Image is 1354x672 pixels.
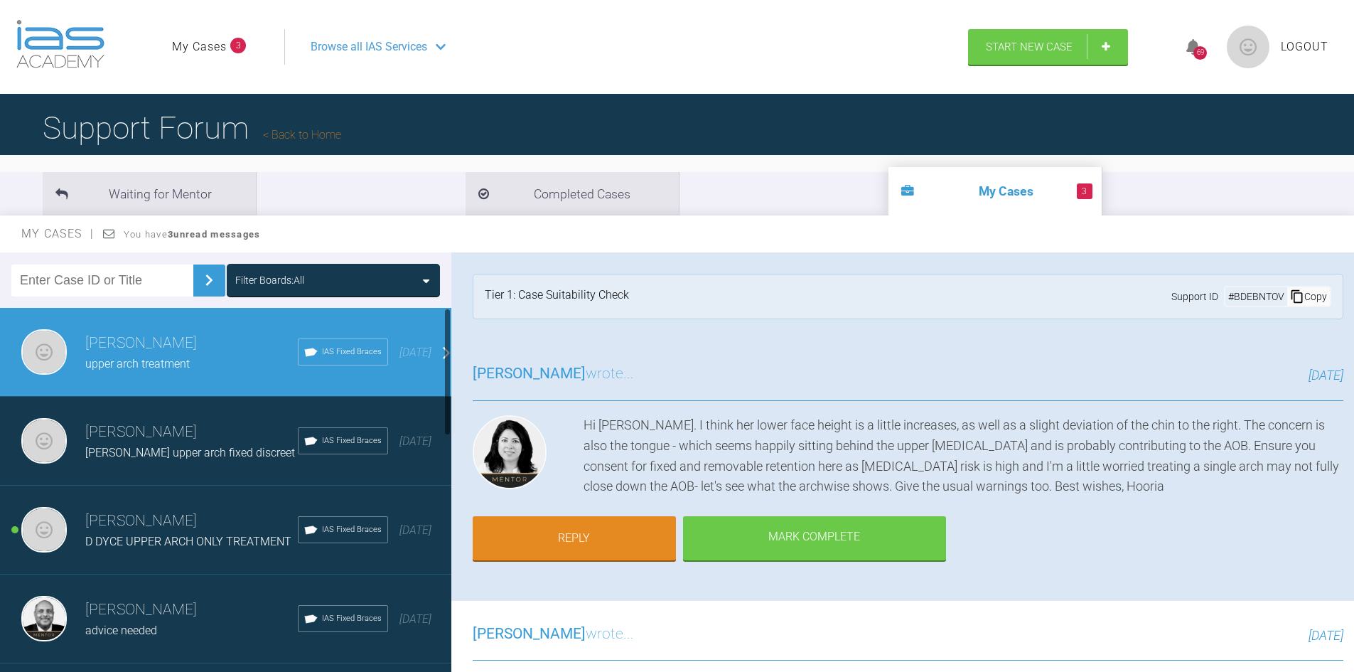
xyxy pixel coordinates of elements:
[168,229,260,240] strong: 3 unread messages
[85,535,291,548] span: D DYCE UPPER ARCH ONLY TREATMENT
[21,596,67,641] img: Utpalendu Bose
[21,507,67,553] img: Jigna Joshi
[399,612,431,626] span: [DATE]
[683,516,946,560] div: Mark Complete
[322,346,382,358] span: IAS Fixed Braces
[888,167,1102,215] li: My Cases
[263,128,341,142] a: Back to Home
[399,346,431,359] span: [DATE]
[1309,628,1343,643] span: [DATE]
[968,29,1128,65] a: Start New Case
[473,622,634,646] h3: wrote...
[1281,38,1328,56] a: Logout
[1171,289,1218,304] span: Support ID
[1309,368,1343,383] span: [DATE]
[584,415,1343,497] div: Hi [PERSON_NAME]. I think her lower face height is a little increases, as well as a slight deviat...
[473,516,676,560] a: Reply
[16,20,104,68] img: logo-light.3e3ef733.png
[1287,287,1330,306] div: Copy
[473,365,586,382] span: [PERSON_NAME]
[466,172,679,215] li: Completed Cases
[322,523,382,536] span: IAS Fixed Braces
[235,272,304,288] div: Filter Boards: All
[43,172,256,215] li: Waiting for Mentor
[21,227,95,240] span: My Cases
[1193,46,1207,60] div: 69
[85,420,298,444] h3: [PERSON_NAME]
[85,446,295,459] span: [PERSON_NAME] upper arch fixed discreet
[1077,183,1092,199] span: 3
[21,418,67,464] img: Jigna Joshi
[322,434,382,447] span: IAS Fixed Braces
[21,329,67,375] img: Jigna Joshi
[473,625,586,642] span: [PERSON_NAME]
[986,41,1073,53] span: Start New Case
[473,362,634,386] h3: wrote...
[43,103,341,153] h1: Support Forum
[85,624,157,637] span: advice needed
[85,331,298,356] h3: [PERSON_NAME]
[1227,26,1269,68] img: profile.png
[311,38,427,56] span: Browse all IAS Services
[198,269,220,292] img: chevronRight.28bd32b0.svg
[230,38,246,53] span: 3
[85,509,298,533] h3: [PERSON_NAME]
[85,598,298,622] h3: [PERSON_NAME]
[1225,289,1287,304] div: # BDEBNTOV
[85,357,190,370] span: upper arch treatment
[11,265,193,297] input: Enter Case ID or Title
[399,434,431,448] span: [DATE]
[473,415,547,489] img: Hooria Olsen
[322,612,382,625] span: IAS Fixed Braces
[485,286,629,307] div: Tier 1: Case Suitability Check
[172,38,227,56] a: My Cases
[124,229,261,240] span: You have
[399,523,431,537] span: [DATE]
